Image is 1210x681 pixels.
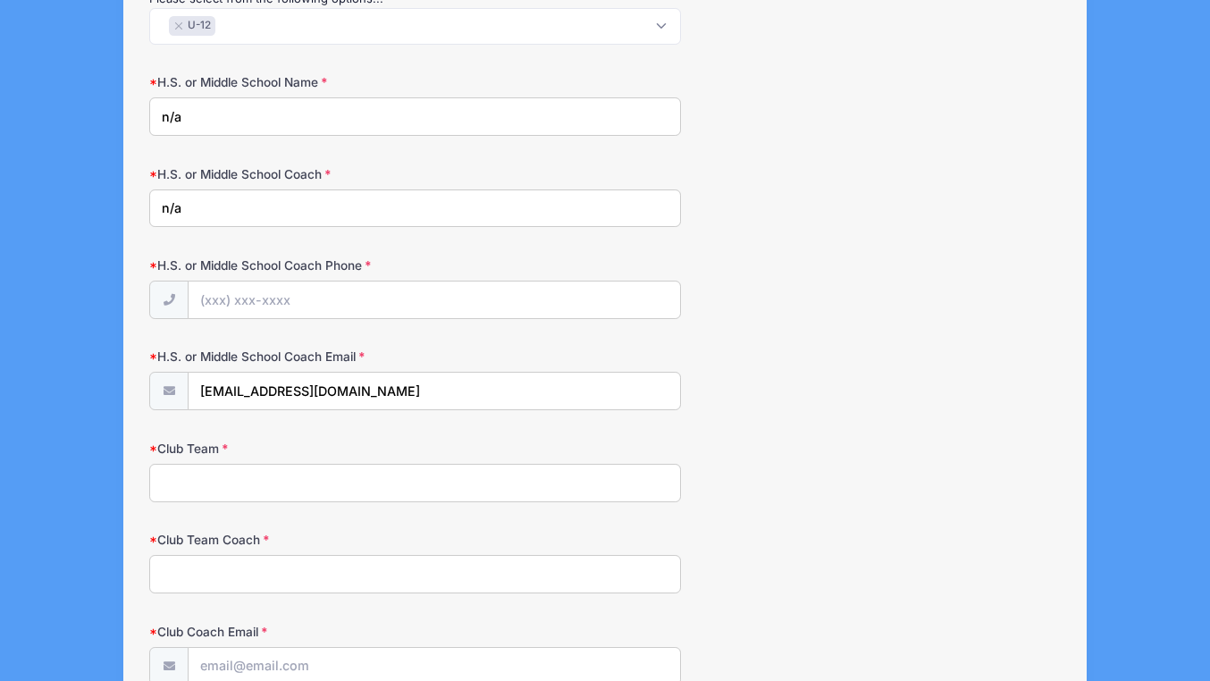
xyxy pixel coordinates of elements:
button: Remove item [173,22,184,29]
label: Club Coach Email [149,623,453,641]
label: H.S. or Middle School Name [149,73,453,91]
input: email@email.com [188,372,681,410]
label: H.S. or Middle School Coach Phone [149,256,453,274]
li: U-12 [169,16,215,37]
label: Club Team Coach [149,531,453,549]
span: U-12 [188,18,211,34]
label: H.S. or Middle School Coach [149,165,453,183]
label: H.S. or Middle School Coach Email [149,348,453,366]
input: (xxx) xxx-xxxx [188,281,681,319]
textarea: Search [159,17,169,33]
label: Club Team [149,440,453,458]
